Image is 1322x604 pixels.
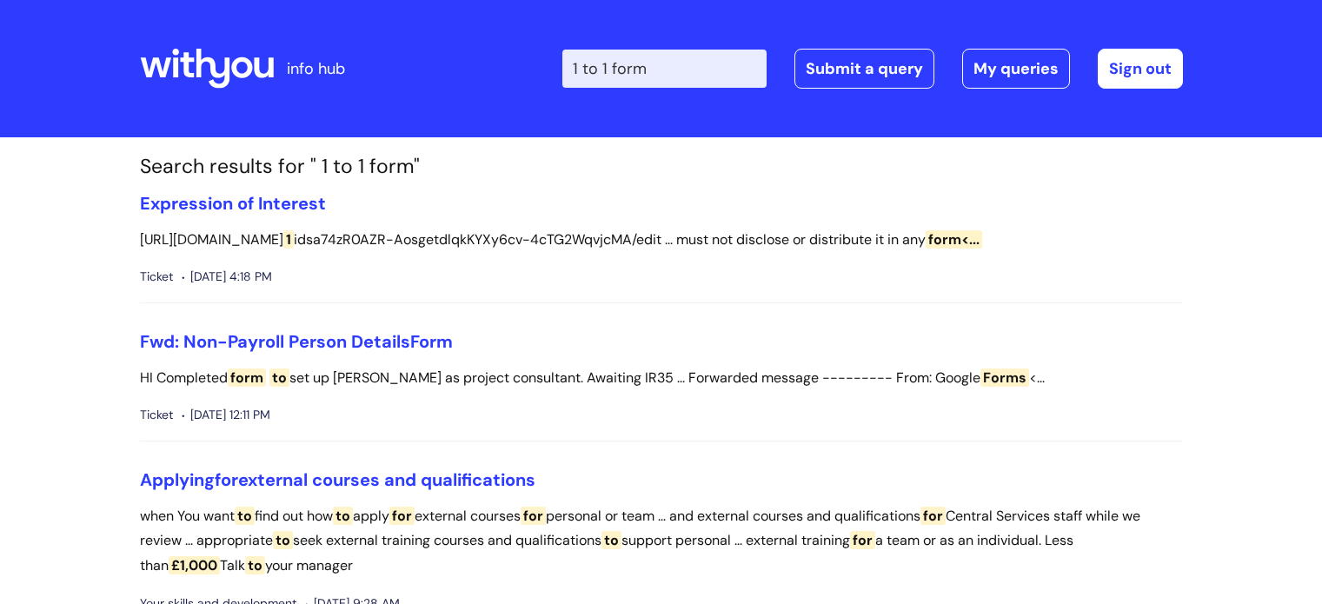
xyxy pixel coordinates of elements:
a: My queries [962,49,1070,89]
span: to [273,531,293,549]
p: HI Completed set up [PERSON_NAME] as project consultant. Awaiting IR35 ... Forwarded message ----... [140,366,1183,391]
div: | - [562,49,1183,89]
a: Fwd: Non-Payroll Person DetailsForm [140,330,453,353]
span: to [269,368,289,387]
span: Form [410,330,453,353]
span: to [333,507,353,525]
span: Ticket [140,266,173,288]
p: info hub [287,55,345,83]
span: £1,000 [169,556,220,574]
span: form<... [926,230,982,249]
span: Ticket [140,404,173,426]
span: for [215,468,238,491]
p: when You want find out how apply external courses personal or team ... and external courses and q... [140,504,1183,579]
a: Expression of Interest [140,192,326,215]
span: form [228,368,266,387]
span: to [235,507,255,525]
a: Applyingforexternal courses and qualifications [140,468,535,491]
span: 1 [283,230,294,249]
span: for [920,507,946,525]
span: for [850,531,875,549]
span: to [601,531,621,549]
span: for [521,507,546,525]
a: Submit a query [794,49,934,89]
span: for [389,507,415,525]
input: Search [562,50,767,88]
span: to [245,556,265,574]
h1: Search results for " 1 to 1 form" [140,155,1183,179]
p: [URL][DOMAIN_NAME] idsa74zR0AZR-AosgetdlqkKYXy6cv-4cTG2WqvjcMA/edit ... must not disclose or dist... [140,228,1183,253]
span: [DATE] 12:11 PM [182,404,270,426]
span: Forms [980,368,1029,387]
span: [DATE] 4:18 PM [182,266,272,288]
a: Sign out [1098,49,1183,89]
